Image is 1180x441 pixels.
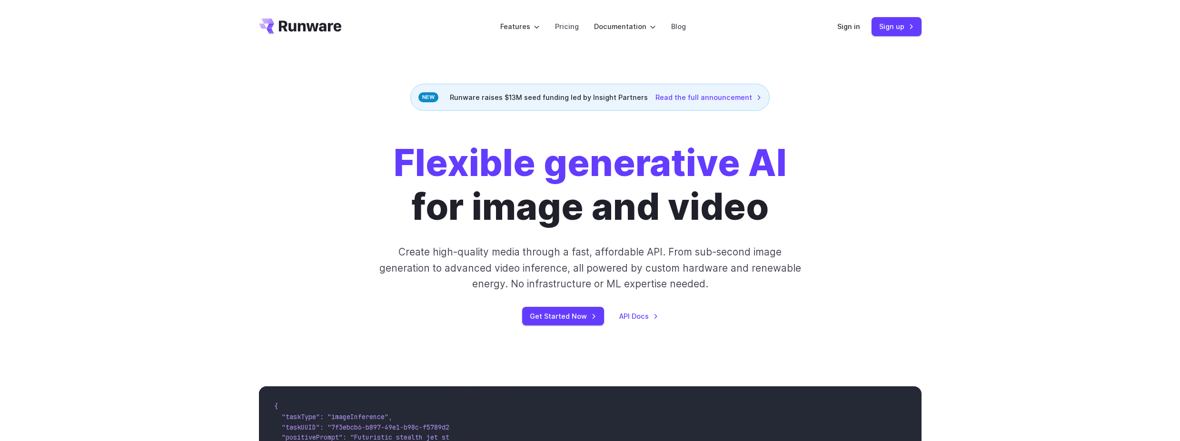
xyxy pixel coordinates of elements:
[655,92,762,103] a: Read the full announcement
[872,17,922,36] a: Sign up
[394,141,787,229] h1: for image and video
[522,307,604,325] a: Get Started Now
[259,19,342,34] a: Go to /
[671,21,686,32] a: Blog
[500,21,540,32] label: Features
[410,84,770,111] div: Runware raises $13M seed funding led by Insight Partners
[594,21,656,32] label: Documentation
[378,244,802,292] p: Create high-quality media through a fast, affordable API. From sub-second image generation to adv...
[555,21,579,32] a: Pricing
[619,311,658,322] a: API Docs
[837,21,860,32] a: Sign in
[394,141,787,185] strong: Flexible generative AI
